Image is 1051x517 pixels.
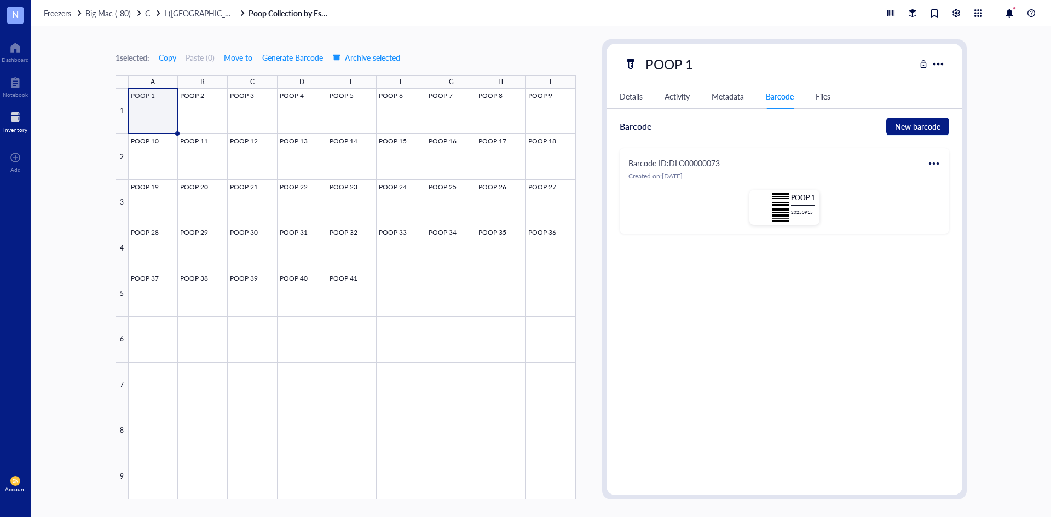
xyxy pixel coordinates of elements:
span: I ([GEOGRAPHIC_DATA]) [164,8,249,19]
div: H [498,75,503,89]
div: Metadata [712,90,744,102]
button: Paste (0) [186,49,215,66]
div: B [200,75,205,89]
div: 1 [116,89,129,134]
div: 5 [116,271,129,317]
div: 2 [116,134,129,179]
div: 6 [116,317,129,362]
button: Generate Barcode [262,49,324,66]
div: Created on: [DATE] [628,171,940,181]
span: Generate Barcode [262,53,323,62]
div: Barcode ID: DLO00000073 [628,157,720,170]
span: New barcode [895,120,940,132]
a: Big Mac (-80) [85,8,143,18]
a: CI ([GEOGRAPHIC_DATA]) [145,8,246,18]
div: POOP 1 [640,53,698,75]
div: Notebook [3,91,28,98]
button: Copy [158,49,177,66]
div: Inventory [3,126,27,133]
span: Big Mac (-80) [85,8,131,19]
div: 3 [116,180,129,225]
button: Move to [223,49,253,66]
div: A [151,75,155,89]
a: Dashboard [2,39,29,63]
div: 7 [116,363,129,408]
span: Archive selected [333,53,400,62]
button: New barcode [886,118,949,135]
div: G [449,75,454,89]
div: 9 [116,454,129,499]
div: Account [5,486,26,492]
div: I [550,75,551,89]
div: Files [816,90,830,102]
div: E [350,75,354,89]
a: Poop Collection by Estrous Stage (Cohort 1) [249,8,331,18]
div: C [250,75,255,89]
div: Details [620,90,643,102]
button: Archive selected [332,49,401,66]
div: 8 [116,408,129,454]
div: Barcode [766,90,794,102]
div: 1 selected: [116,51,149,63]
div: F [400,75,403,89]
div: POOP 1 [791,193,815,203]
span: Freezers [44,8,71,19]
div: D [299,75,304,89]
a: Notebook [3,74,28,98]
div: Dashboard [2,56,29,63]
span: DN [13,479,19,483]
span: N [12,7,19,21]
div: Add [10,166,21,173]
a: Inventory [3,109,27,133]
img: 9G+bh4AAAAGSURBVAMAEYW6mrfJvpcAAAAASUVORK5CYII= [772,193,789,222]
span: C [145,8,150,19]
span: Copy [159,53,176,62]
div: Activity [665,90,690,102]
div: 20250915 [791,208,815,214]
div: Barcode [620,120,651,133]
a: Freezers [44,8,83,18]
span: Move to [224,53,252,62]
div: 4 [116,225,129,271]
